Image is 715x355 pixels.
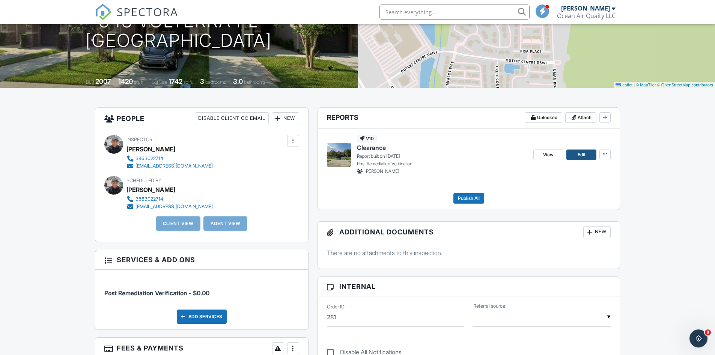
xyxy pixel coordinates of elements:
[561,5,610,12] div: [PERSON_NAME]
[318,222,620,243] h3: Additional Documents
[244,79,265,85] span: bathrooms
[135,163,213,169] div: [EMAIL_ADDRESS][DOMAIN_NAME]
[177,310,227,324] div: Add Services
[318,277,620,296] h3: Internal
[126,184,175,195] div: [PERSON_NAME]
[205,79,226,85] span: bedrooms
[327,249,611,257] p: There are no attachments to this inspection.
[152,79,167,85] span: Lot Size
[104,289,209,297] span: Post Remediation Verification - $0.00
[327,304,345,310] label: Order ID
[195,112,269,124] div: Disable Client CC Email
[169,77,182,85] div: 1742
[95,77,111,85] div: 2007
[134,79,145,85] span: sq. ft.
[473,303,505,310] label: Referral source
[118,77,133,85] div: 1420
[126,178,161,183] span: Scheduled By
[95,10,178,26] a: SPECTORA
[616,83,632,87] a: Leaflet
[135,196,163,202] div: 3863022714
[557,12,616,20] div: Ocean Air Quaity LLC
[636,83,656,87] a: © MapTiler
[184,79,193,85] span: sq.ft.
[705,329,711,335] span: 8
[104,275,299,303] li: Service: Post Remediation Verification
[126,162,213,170] a: [EMAIL_ADDRESS][DOMAIN_NAME]
[126,144,175,155] div: [PERSON_NAME]
[634,83,635,87] span: |
[689,329,707,347] iframe: Intercom live chat
[272,112,299,124] div: New
[379,5,530,20] input: Search everything...
[86,79,94,85] span: Built
[657,83,713,87] a: © OpenStreetMap contributors
[200,77,204,85] div: 3
[126,137,152,142] span: Inspector
[95,250,308,270] h3: Services & Add ons
[95,4,111,20] img: The Best Home Inspection Software - Spectora
[117,4,178,20] span: SPECTORA
[135,204,213,210] div: [EMAIL_ADDRESS][DOMAIN_NAME]
[86,11,272,51] h1: 348 Volterra Pl [GEOGRAPHIC_DATA]
[126,203,213,210] a: [EMAIL_ADDRESS][DOMAIN_NAME]
[126,195,213,203] a: 3863022714
[135,156,163,162] div: 3863022714
[233,77,243,85] div: 3.0
[583,226,611,238] div: New
[126,155,213,162] a: 3863022714
[95,108,308,129] h3: People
